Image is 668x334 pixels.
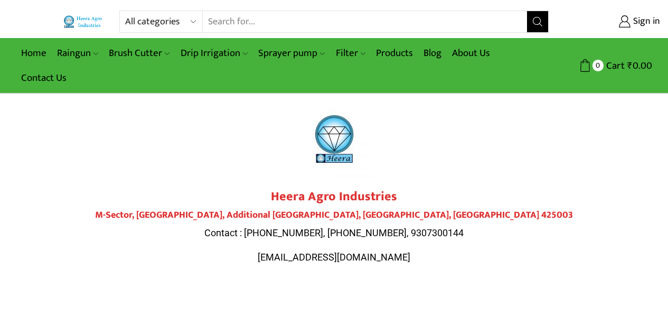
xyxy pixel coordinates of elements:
a: Filter [331,41,371,66]
h4: M-Sector, [GEOGRAPHIC_DATA], Additional [GEOGRAPHIC_DATA], [GEOGRAPHIC_DATA], [GEOGRAPHIC_DATA] 4... [39,210,630,221]
a: Blog [418,41,447,66]
a: Sprayer pump [253,41,330,66]
a: Raingun [52,41,104,66]
span: Cart [604,59,625,73]
a: Home [16,41,52,66]
a: Brush Cutter [104,41,175,66]
a: Sign in [564,12,660,31]
button: Search button [527,11,548,32]
a: 0 Cart ₹0.00 [559,56,652,76]
span: Contact : [PHONE_NUMBER], [PHONE_NUMBER], 9307300144 [204,227,464,238]
strong: Heera Agro Industries [271,186,397,207]
a: About Us [447,41,495,66]
span: ₹ [627,58,633,74]
a: Contact Us [16,66,72,90]
bdi: 0.00 [627,58,652,74]
span: 0 [592,60,604,71]
a: Products [371,41,418,66]
span: [EMAIL_ADDRESS][DOMAIN_NAME] [258,252,410,263]
img: heera-logo-1000 [295,99,374,179]
a: Drip Irrigation [175,41,253,66]
input: Search for... [203,11,527,32]
span: Sign in [631,15,660,29]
